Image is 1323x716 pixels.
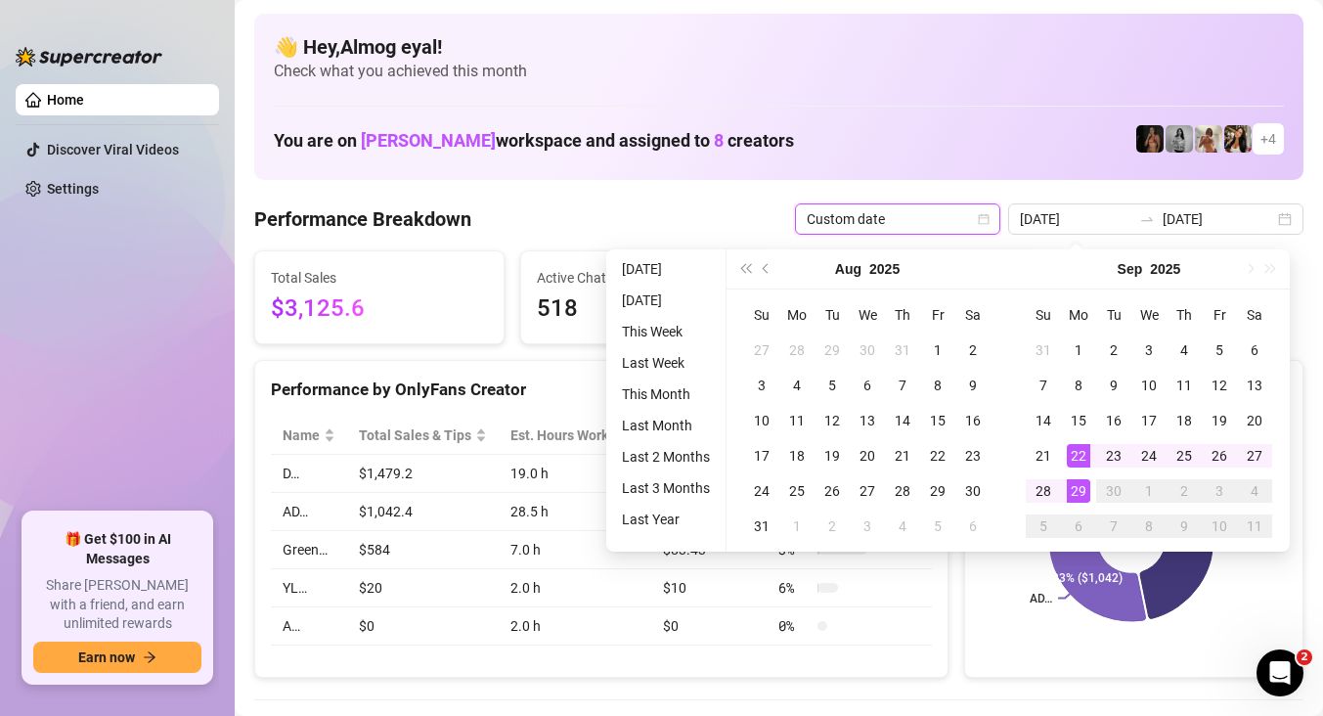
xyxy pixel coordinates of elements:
td: 2025-08-19 [815,438,850,473]
h4: Performance Breakdown [254,205,471,233]
div: 12 [820,409,844,432]
span: to [1139,211,1155,227]
td: 2025-08-06 [850,368,885,403]
td: 2025-09-17 [1131,403,1167,438]
td: 2025-08-07 [885,368,920,403]
div: 9 [1102,374,1125,397]
td: 2025-09-03 [850,509,885,544]
div: 6 [856,374,879,397]
div: 11 [785,409,809,432]
th: We [850,297,885,333]
td: 7.0 h [499,531,651,569]
div: 8 [926,374,949,397]
li: Last 3 Months [614,476,718,500]
div: 19 [1208,409,1231,432]
span: 8 [714,130,724,151]
div: 24 [750,479,773,503]
li: This Month [614,382,718,406]
td: 2025-09-07 [1026,368,1061,403]
div: 4 [1172,338,1196,362]
span: swap-right [1139,211,1155,227]
span: Check what you achieved this month [274,61,1284,82]
span: 2 [1297,649,1312,665]
td: 28.5 h [499,493,651,531]
li: [DATE] [614,257,718,281]
td: 2025-09-03 [1131,333,1167,368]
td: 2025-08-13 [850,403,885,438]
div: 28 [1032,479,1055,503]
div: 5 [926,515,949,538]
button: Choose a month [1118,249,1143,289]
td: 2025-08-17 [744,438,779,473]
td: 2025-09-21 [1026,438,1061,473]
div: 26 [1208,444,1231,468]
div: 20 [1243,409,1266,432]
span: Total Sales [271,267,488,289]
div: 17 [750,444,773,468]
th: Su [1026,297,1061,333]
td: 2025-09-09 [1096,368,1131,403]
div: 30 [1102,479,1125,503]
h1: You are on workspace and assigned to creators [274,130,794,152]
td: 2025-09-18 [1167,403,1202,438]
th: Tu [1096,297,1131,333]
td: 2025-09-30 [1096,473,1131,509]
div: 13 [1243,374,1266,397]
button: Previous month (PageUp) [756,249,777,289]
td: 2025-09-19 [1202,403,1237,438]
div: 5 [820,374,844,397]
div: 4 [785,374,809,397]
div: 22 [1067,444,1090,468]
td: 2025-09-14 [1026,403,1061,438]
td: 2025-07-30 [850,333,885,368]
td: 2025-10-02 [1167,473,1202,509]
td: 2.0 h [499,569,651,607]
td: 2025-07-31 [885,333,920,368]
span: 518 [537,291,754,328]
div: 10 [1137,374,1161,397]
li: Last Week [614,351,718,375]
td: 2025-08-08 [920,368,955,403]
span: [PERSON_NAME] [361,130,496,151]
th: Sa [1237,297,1272,333]
div: 25 [1172,444,1196,468]
li: Last Year [614,508,718,531]
div: 27 [1243,444,1266,468]
td: 2025-09-05 [1202,333,1237,368]
td: 2.0 h [499,607,651,646]
li: Last 2 Months [614,445,718,469]
div: 6 [961,515,985,538]
div: 6 [1243,338,1266,362]
div: 1 [1067,338,1090,362]
div: 2 [1102,338,1125,362]
td: 2025-08-24 [744,473,779,509]
td: 2025-08-23 [955,438,991,473]
td: 2025-08-09 [955,368,991,403]
div: 31 [750,515,773,538]
td: 2025-09-01 [779,509,815,544]
li: Last Month [614,414,718,437]
li: [DATE] [614,289,718,312]
li: This Week [614,320,718,343]
div: 13 [856,409,879,432]
div: 3 [750,374,773,397]
img: D [1136,125,1164,153]
div: 19 [820,444,844,468]
td: $10 [651,569,767,607]
div: 9 [961,374,985,397]
td: 2025-08-04 [779,368,815,403]
td: 2025-10-05 [1026,509,1061,544]
td: 2025-09-05 [920,509,955,544]
th: Su [744,297,779,333]
td: 2025-09-06 [955,509,991,544]
td: 2025-08-25 [779,473,815,509]
th: Th [885,297,920,333]
td: 2025-08-03 [744,368,779,403]
span: Name [283,425,320,446]
td: AD… [271,493,347,531]
td: 2025-08-11 [779,403,815,438]
a: Home [47,92,84,108]
td: 2025-10-06 [1061,509,1096,544]
th: Tu [815,297,850,333]
a: Discover Viral Videos [47,142,179,157]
